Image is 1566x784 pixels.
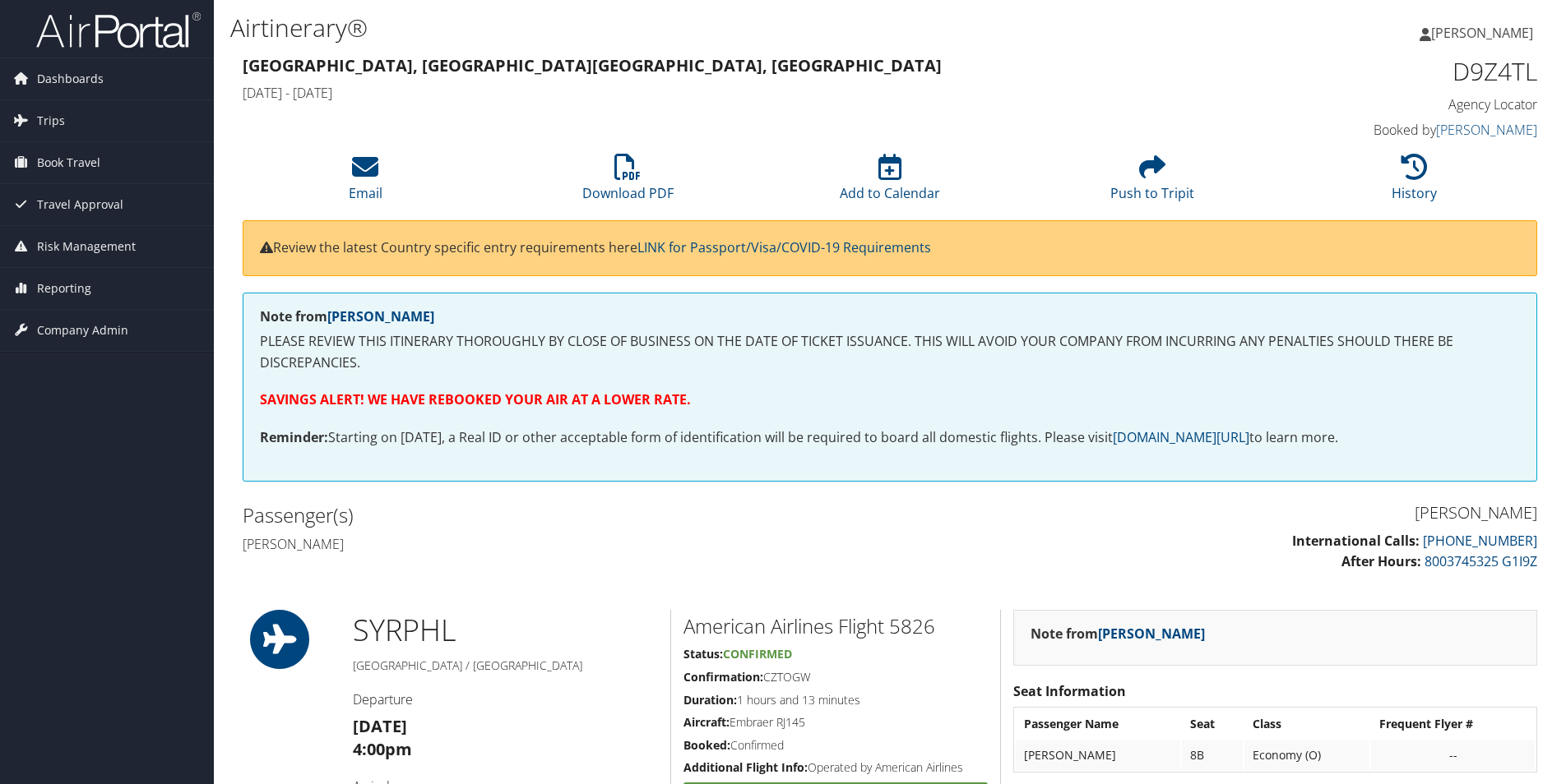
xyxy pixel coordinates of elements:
a: Push to Tripit [1110,163,1194,202]
span: Trips [37,100,65,141]
span: Company Admin [37,310,128,351]
a: LINK for Passport/Visa/COVID-19 Requirements [637,238,931,256]
th: Class [1244,709,1370,739]
td: 8B [1182,740,1243,770]
strong: Confirmation: [683,669,763,685]
a: [PERSON_NAME] [1420,8,1550,58]
th: Frequent Flyer # [1371,709,1535,739]
strong: [GEOGRAPHIC_DATA], [GEOGRAPHIC_DATA] [GEOGRAPHIC_DATA], [GEOGRAPHIC_DATA] [243,54,942,76]
h5: Operated by American Airlines [683,759,988,776]
p: PLEASE REVIEW THIS ITINERARY THOROUGHLY BY CLOSE OF BUSINESS ON THE DATE OF TICKET ISSUANCE. THIS... [260,331,1520,373]
h2: American Airlines Flight 5826 [683,612,988,640]
h5: CZTOGW [683,669,988,685]
strong: Additional Flight Info: [683,759,808,775]
th: Seat [1182,709,1243,739]
p: Review the latest Country specific entry requirements here [260,238,1520,259]
img: airportal-logo.png [36,11,201,49]
div: -- [1379,748,1527,763]
a: [PERSON_NAME] [1436,121,1537,139]
span: Confirmed [723,646,792,662]
strong: Aircraft: [683,714,730,730]
span: Travel Approval [37,184,123,225]
span: Reporting [37,268,91,309]
h4: [PERSON_NAME] [243,535,878,553]
span: Risk Management [37,226,136,267]
h4: [DATE] - [DATE] [243,84,1207,102]
h1: D9Z4TL [1232,54,1537,89]
h4: Booked by [1232,121,1537,139]
h5: 1 hours and 13 minutes [683,692,988,708]
strong: Note from [260,307,434,325]
strong: Booked: [683,737,730,753]
a: Download PDF [582,163,674,202]
h3: [PERSON_NAME] [902,501,1537,524]
span: Book Travel [37,142,100,183]
strong: [DATE] [353,715,407,737]
h1: Airtinerary® [230,11,1110,45]
strong: Status: [683,646,723,662]
strong: Duration: [683,692,737,708]
a: Add to Calendar [840,163,940,202]
a: History [1392,163,1437,202]
h5: Confirmed [683,737,988,754]
strong: After Hours: [1341,552,1421,570]
h5: [GEOGRAPHIC_DATA] / [GEOGRAPHIC_DATA] [353,657,658,674]
h5: Embraer RJ145 [683,714,988,731]
span: Dashboards [37,58,104,99]
td: Economy (O) [1244,740,1370,770]
strong: Reminder: [260,428,328,446]
a: [PHONE_NUMBER] [1423,532,1537,550]
a: [PERSON_NAME] [1098,625,1205,643]
strong: International Calls: [1292,532,1420,550]
h2: Passenger(s) [243,501,878,529]
a: [PERSON_NAME] [327,307,434,325]
a: 8003745325 G1I9Z [1425,552,1537,570]
strong: Note from [1031,625,1205,643]
h4: Agency Locator [1232,95,1537,113]
h4: Departure [353,690,658,708]
th: Passenger Name [1016,709,1180,739]
strong: SAVINGS ALERT! WE HAVE REBOOKED YOUR AIR AT A LOWER RATE. [260,390,691,408]
p: Starting on [DATE], a Real ID or other acceptable form of identification will be required to boar... [260,427,1520,449]
td: [PERSON_NAME] [1016,740,1180,770]
strong: 4:00pm [353,738,412,760]
a: Email [349,163,382,202]
strong: Seat Information [1013,682,1126,700]
h1: SYR PHL [353,610,658,651]
span: [PERSON_NAME] [1431,24,1533,42]
a: [DOMAIN_NAME][URL] [1113,428,1249,446]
